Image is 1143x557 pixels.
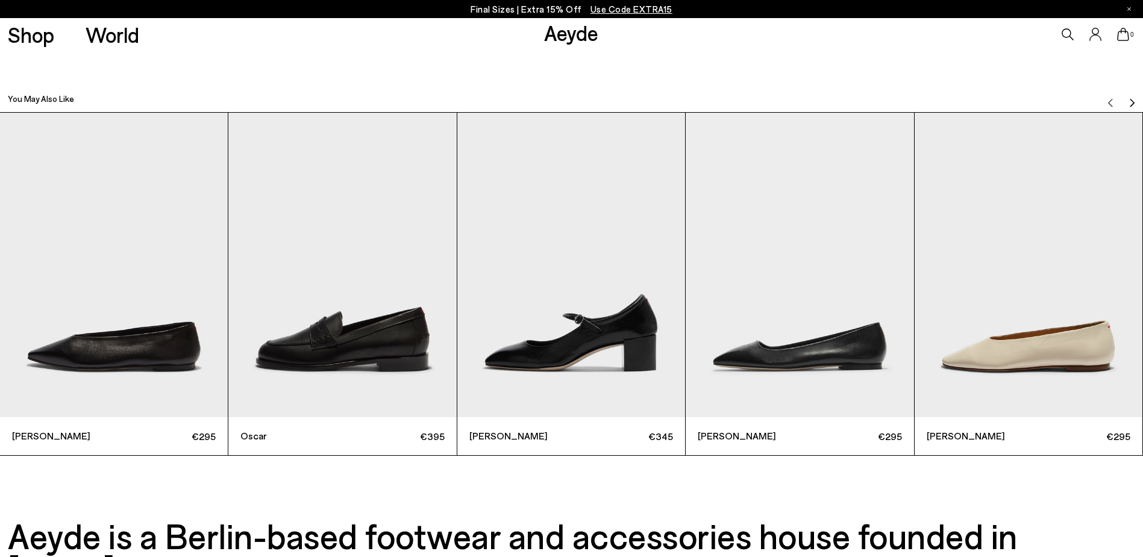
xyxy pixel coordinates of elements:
[8,93,74,105] h2: You May Also Like
[686,113,913,417] img: Ida Leather Square-Toe Flats
[915,112,1143,456] div: 5 / 6
[343,429,445,444] span: €395
[469,429,571,443] span: [PERSON_NAME]
[698,429,800,443] span: [PERSON_NAME]
[915,113,1142,455] a: [PERSON_NAME] €295
[1029,429,1130,444] span: €295
[457,112,686,456] div: 3 / 6
[8,24,54,45] a: Shop
[544,20,598,45] a: Aeyde
[571,429,673,444] span: €345
[927,429,1029,443] span: [PERSON_NAME]
[457,113,685,417] img: Aline Leather Mary-Jane Pumps
[471,2,672,17] p: Final Sizes | Extra 15% Off
[686,113,913,455] a: [PERSON_NAME] €295
[12,429,114,443] span: [PERSON_NAME]
[1106,98,1115,108] img: svg%3E
[1127,89,1137,107] button: Next slide
[86,24,139,45] a: World
[228,112,457,456] div: 2 / 6
[1127,98,1137,108] img: svg%3E
[228,113,456,417] img: Oscar Leather Loafers
[1117,28,1129,41] a: 0
[1106,89,1115,107] button: Previous slide
[228,113,456,455] a: Oscar €395
[1129,31,1135,38] span: 0
[240,429,342,443] span: Oscar
[590,4,672,14] span: Navigate to /collections/ss25-final-sizes
[114,429,216,444] span: €295
[800,429,901,444] span: €295
[915,113,1142,417] img: Kirsten Ballet Flats
[686,112,914,456] div: 4 / 6
[457,113,685,455] a: [PERSON_NAME] €345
